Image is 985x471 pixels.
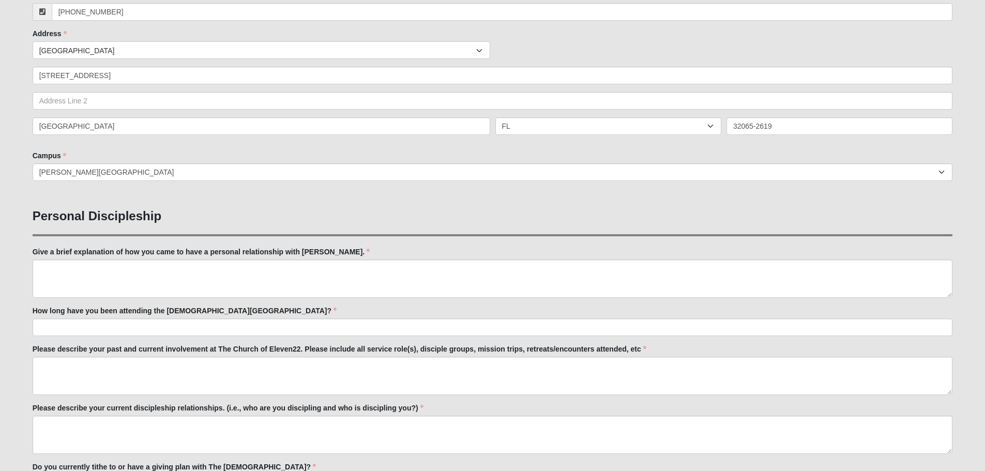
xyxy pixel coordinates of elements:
[33,67,953,84] input: Address Line 1
[33,150,66,161] label: Campus
[33,306,337,316] label: How long have you been attending the [DEMOGRAPHIC_DATA][GEOGRAPHIC_DATA]?
[33,92,953,110] input: Address Line 2
[39,42,476,59] span: [GEOGRAPHIC_DATA]
[33,247,370,257] label: Give a brief explanation of how you came to have a personal relationship with [PERSON_NAME].
[33,344,646,354] label: Please describe your past and current involvement at The Church of Eleven22. Please include all s...
[33,28,67,39] label: Address
[33,117,490,135] input: City
[33,209,953,224] h3: Personal Discipleship
[726,117,952,135] input: Zip
[33,403,423,413] label: Please describe your current discipleship relationships. (i.e., who are you discipling and who is...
